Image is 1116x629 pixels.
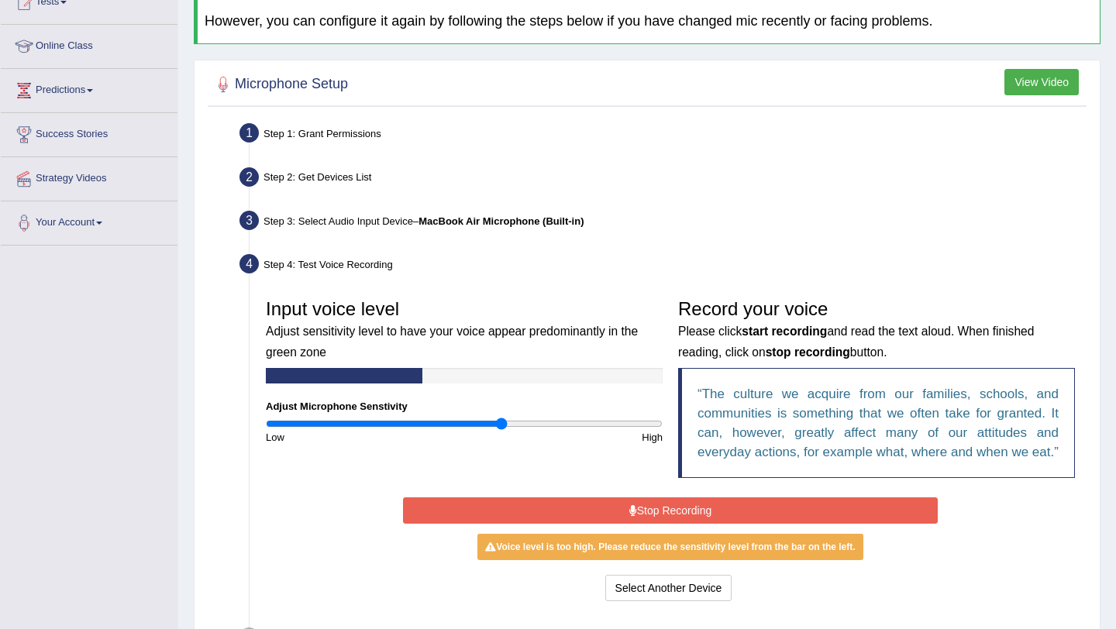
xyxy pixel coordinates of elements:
[605,575,732,601] button: Select Another Device
[266,399,408,414] label: Adjust Microphone Senstivity
[232,163,1093,197] div: Step 2: Get Devices List
[678,325,1034,358] small: Please click and read the text aloud. When finished reading, click on button.
[232,249,1093,284] div: Step 4: Test Voice Recording
[403,497,937,524] button: Stop Recording
[266,325,638,358] small: Adjust sensitivity level to have your voice appear predominantly in the green zone
[678,299,1075,360] h3: Record your voice
[477,534,863,560] div: Voice level is too high. Please reduce the sensitivity level from the bar on the left.
[232,119,1093,153] div: Step 1: Grant Permissions
[212,73,348,96] h2: Microphone Setup
[258,430,464,445] div: Low
[205,14,1093,29] h4: However, you can configure it again by following the steps below if you have changed mic recently...
[464,430,670,445] div: High
[413,215,584,227] span: –
[1004,69,1079,95] button: View Video
[1,201,177,240] a: Your Account
[742,325,827,338] b: start recording
[418,215,584,227] b: MacBook Air Microphone (Built-in)
[697,387,1059,459] q: The culture we acquire from our families, schools, and communities is something that we often tak...
[766,345,850,359] b: stop recording
[1,157,177,196] a: Strategy Videos
[1,69,177,108] a: Predictions
[232,206,1093,240] div: Step 3: Select Audio Input Device
[1,25,177,64] a: Online Class
[266,299,663,360] h3: Input voice level
[1,113,177,152] a: Success Stories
